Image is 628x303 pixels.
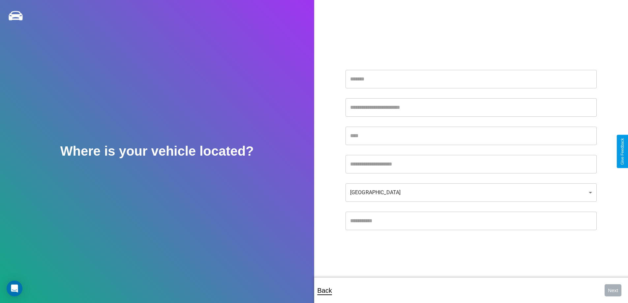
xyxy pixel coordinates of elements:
[7,281,22,296] div: Open Intercom Messenger
[620,138,625,165] div: Give Feedback
[345,183,597,202] div: [GEOGRAPHIC_DATA]
[317,285,332,296] p: Back
[605,284,621,296] button: Next
[60,144,254,159] h2: Where is your vehicle located?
